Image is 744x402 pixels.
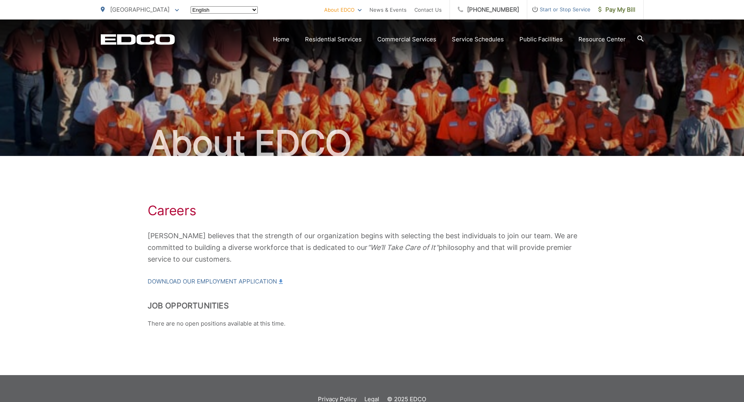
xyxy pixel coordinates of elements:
[578,35,626,44] a: Resource Center
[273,35,289,44] a: Home
[110,6,169,13] span: [GEOGRAPHIC_DATA]
[148,301,597,310] h2: Job Opportunities
[191,6,258,14] select: Select a language
[305,35,362,44] a: Residential Services
[148,230,597,265] p: [PERSON_NAME] believes that the strength of our organization begins with selecting the best indiv...
[414,5,442,14] a: Contact Us
[369,5,407,14] a: News & Events
[598,5,635,14] span: Pay My Bill
[519,35,563,44] a: Public Facilities
[148,203,597,218] h1: Careers
[148,277,283,286] a: Download our Employment Application
[324,5,362,14] a: About EDCO
[377,35,436,44] a: Commercial Services
[101,34,175,45] a: EDCD logo. Return to the homepage.
[368,243,439,251] em: “We’ll Take Care of It”
[148,319,597,328] p: There are no open positions available at this time.
[101,124,644,163] h2: About EDCO
[452,35,504,44] a: Service Schedules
